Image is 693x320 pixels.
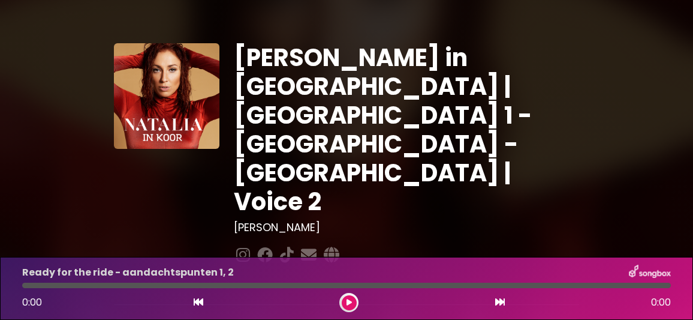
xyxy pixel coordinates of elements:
[234,221,579,234] h3: [PERSON_NAME]
[629,265,671,280] img: songbox-logo-white.png
[234,43,579,216] h1: [PERSON_NAME] in [GEOGRAPHIC_DATA] | [GEOGRAPHIC_DATA] 1 - [GEOGRAPHIC_DATA] - [GEOGRAPHIC_DATA] ...
[22,265,234,280] p: Ready for the ride - aandachtspunten 1, 2
[22,295,42,309] span: 0:00
[651,295,671,310] span: 0:00
[114,43,219,149] img: YTVS25JmS9CLUqXqkEhs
